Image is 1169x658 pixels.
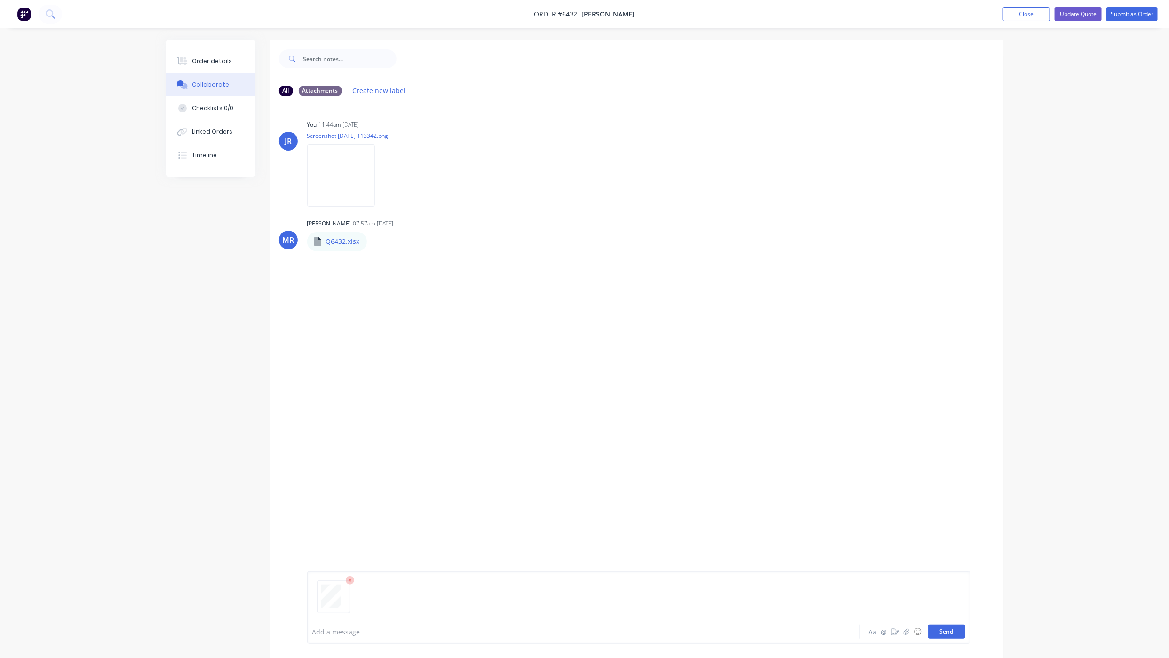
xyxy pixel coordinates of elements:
[166,144,255,167] button: Timeline
[867,626,878,637] button: Aa
[534,10,582,19] span: Order #6432 -
[307,120,317,129] div: You
[282,234,294,246] div: MR
[319,120,359,129] div: 11:44am [DATE]
[285,136,292,147] div: JR
[912,626,923,637] button: ☺
[582,10,635,19] span: [PERSON_NAME]
[17,7,31,21] img: Factory
[192,57,232,65] div: Order details
[166,96,255,120] button: Checklists 0/0
[928,625,965,639] button: Send
[1106,7,1158,21] button: Submit as Order
[353,219,394,228] div: 07:57am [DATE]
[348,84,411,97] button: Create new label
[166,73,255,96] button: Collaborate
[307,219,351,228] div: [PERSON_NAME]
[303,49,397,68] input: Search notes...
[299,86,342,96] div: Attachments
[326,237,360,246] p: Q6432.xlsx
[166,120,255,144] button: Linked Orders
[307,132,389,140] p: Screenshot [DATE] 113342.png
[192,104,233,112] div: Checklists 0/0
[192,80,229,89] div: Collaborate
[166,49,255,73] button: Order details
[279,86,293,96] div: All
[1055,7,1102,21] button: Update Quote
[878,626,890,637] button: @
[192,151,217,160] div: Timeline
[192,128,232,136] div: Linked Orders
[1003,7,1050,21] button: Close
